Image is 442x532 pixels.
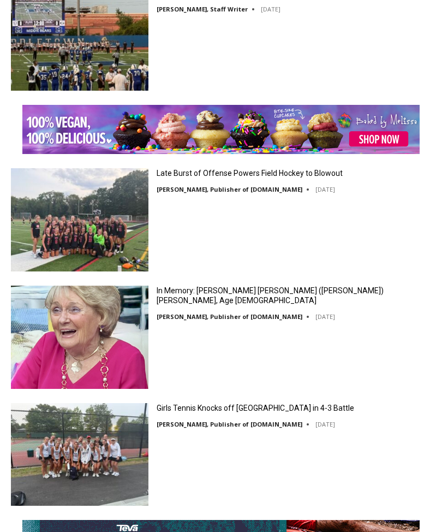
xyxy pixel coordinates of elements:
[315,185,335,193] time: [DATE]
[315,312,335,321] time: [DATE]
[11,403,148,506] img: Girls Tennis Knocks off Mamaroneck in 4-3 Battle
[157,5,248,13] a: [PERSON_NAME], Staff Writer
[11,168,148,271] img: Late Burst of Offense Powers Field Hockey to Blowout
[157,168,343,178] a: Late Burst of Offense Powers Field Hockey to Blowout
[3,113,107,154] span: Open Tues. - Sun. [PHONE_NUMBER]
[22,105,420,154] img: Baked by Melissa
[157,420,302,428] a: [PERSON_NAME], Publisher of [DOMAIN_NAME]
[315,420,335,428] time: [DATE]
[157,185,302,193] a: [PERSON_NAME], Publisher of [DOMAIN_NAME]
[1,110,110,136] a: Open Tues. - Sun. [PHONE_NUMBER]
[157,403,354,413] a: Girls Tennis Knocks off [GEOGRAPHIC_DATA] in 4-3 Battle
[157,312,302,321] a: [PERSON_NAME], Publisher of [DOMAIN_NAME]
[112,68,160,131] div: "the precise, almost orchestrated movements of cutting and assembling sushi and [PERSON_NAME] mak...
[261,5,280,13] time: [DATE]
[157,286,431,305] a: In Memory: [PERSON_NAME] [PERSON_NAME] ([PERSON_NAME]) [PERSON_NAME], Age [DEMOGRAPHIC_DATA]
[11,286,148,389] img: In Memory: Maureen Catherine (Devlin) Koecheler, Age 83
